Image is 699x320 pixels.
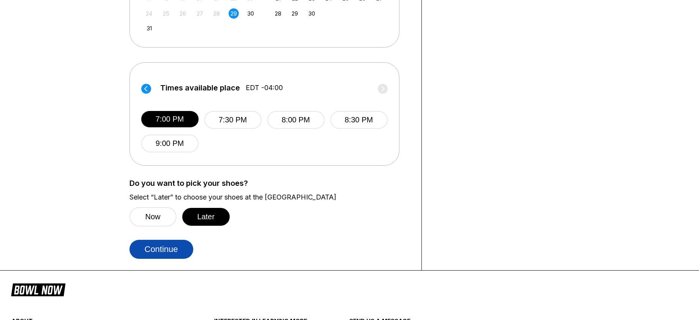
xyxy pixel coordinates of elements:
[307,8,317,19] div: Choose Tuesday, September 30th, 2025
[129,207,177,227] button: Now
[141,135,199,152] button: 9:00 PM
[246,84,283,92] span: EDT -04:00
[204,111,262,129] button: 7:30 PM
[178,8,188,19] div: Not available Tuesday, August 26th, 2025
[211,8,222,19] div: Not available Thursday, August 28th, 2025
[290,8,300,19] div: Choose Monday, September 29th, 2025
[195,8,205,19] div: Not available Wednesday, August 27th, 2025
[229,8,239,19] div: Choose Friday, August 29th, 2025
[161,8,171,19] div: Not available Monday, August 25th, 2025
[129,193,410,201] label: Select “Later” to choose your shoes at the [GEOGRAPHIC_DATA]
[144,23,154,33] div: Choose Sunday, August 31st, 2025
[160,84,240,92] span: Times available place
[182,208,230,226] button: Later
[330,111,388,129] button: 8:30 PM
[144,8,154,19] div: Not available Sunday, August 24th, 2025
[267,111,325,129] button: 8:00 PM
[129,240,193,259] button: Continue
[273,8,283,19] div: Choose Sunday, September 28th, 2025
[129,179,410,187] label: Do you want to pick your shoes?
[245,8,256,19] div: Choose Saturday, August 30th, 2025
[141,111,199,127] button: 7:00 PM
